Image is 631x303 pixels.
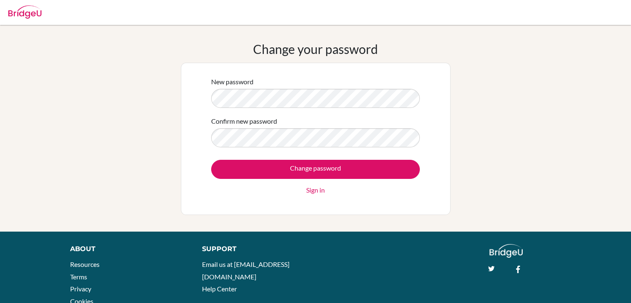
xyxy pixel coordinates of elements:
[70,244,183,254] div: About
[202,260,290,281] a: Email us at [EMAIL_ADDRESS][DOMAIN_NAME]
[306,185,325,195] a: Sign in
[70,285,91,293] a: Privacy
[211,116,277,126] label: Confirm new password
[211,77,253,87] label: New password
[253,42,378,56] h1: Change your password
[70,273,87,281] a: Terms
[202,285,237,293] a: Help Center
[70,260,100,268] a: Resources
[490,244,523,258] img: logo_white@2x-f4f0deed5e89b7ecb1c2cc34c3e3d731f90f0f143d5ea2071677605dd97b5244.png
[211,160,420,179] input: Change password
[202,244,307,254] div: Support
[8,5,41,19] img: Bridge-U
